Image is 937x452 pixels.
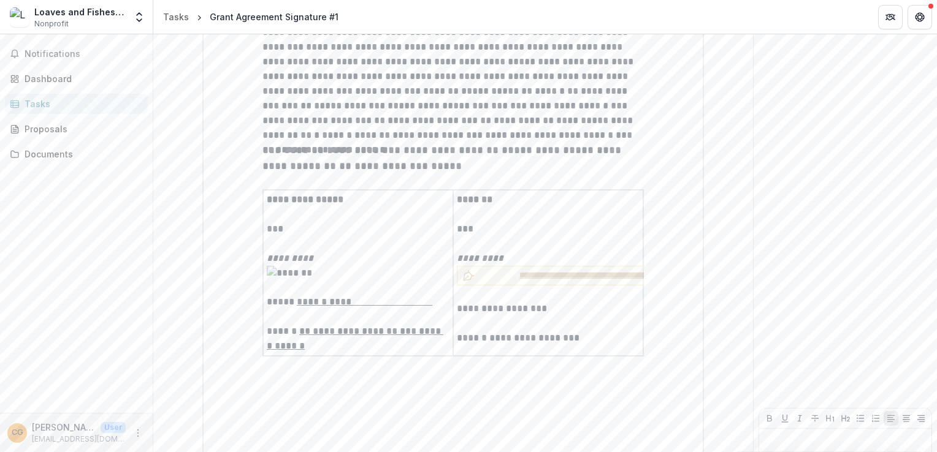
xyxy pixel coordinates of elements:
div: Carolyn Gross [12,429,23,437]
button: Heading 1 [823,411,838,426]
button: Underline [778,411,792,426]
a: Documents [5,144,148,164]
nav: breadcrumb [158,8,343,26]
div: Dashboard [25,72,138,85]
button: Heading 2 [838,411,853,426]
button: Align Right [914,411,928,426]
span: Notifications [25,49,143,59]
button: Notifications [5,44,148,64]
div: Tasks [163,10,189,23]
div: Proposals [25,122,138,135]
a: Tasks [5,94,148,114]
div: Loaves and Fishes Too [34,6,126,18]
button: Italicize [792,411,807,426]
p: [EMAIL_ADDRESS][DOMAIN_NAME] [32,434,126,445]
button: Bold [762,411,777,426]
img: Loaves and Fishes Too [10,7,29,27]
button: Bullet List [853,411,868,426]
a: Tasks [158,8,194,26]
button: Strike [808,411,822,426]
span: Nonprofit [34,18,69,29]
button: Ordered List [868,411,883,426]
button: Align Center [899,411,914,426]
button: Align Left [884,411,898,426]
div: Tasks [25,97,138,110]
div: Documents [25,148,138,160]
p: User [101,422,126,433]
a: Proposals [5,119,148,139]
button: Get Help [908,5,932,29]
div: Grant Agreement Signature #1 [210,10,338,23]
button: More [131,426,145,440]
a: Dashboard [5,69,148,89]
button: Partners [878,5,903,29]
button: Open entity switcher [131,5,148,29]
p: [PERSON_NAME] [32,421,96,434]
